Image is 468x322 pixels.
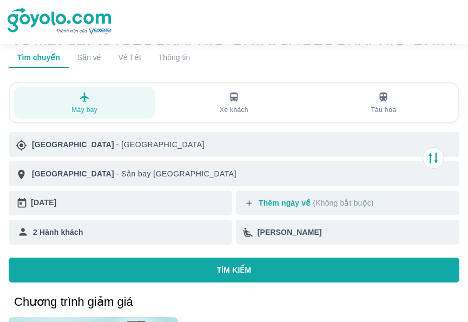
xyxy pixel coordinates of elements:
[150,44,199,68] a: Thông tin
[311,199,373,207] p: (Không bắt buộc)
[10,83,458,122] div: transportation tabs
[236,190,459,215] button: Thêm ngày về (Không bắt buộc)
[33,227,83,238] p: 2 Hành khách
[163,87,305,119] button: Xe khách
[9,190,232,215] button: [DATE]
[8,8,113,35] img: logo
[69,44,110,68] a: Săn vé
[9,224,232,240] div: 2 Hành khách
[110,44,150,68] a: Vé Tết
[14,295,459,308] h2: Chương trình giảm giá
[9,44,69,68] a: Tìm chuyến
[259,198,455,208] p: Thêm ngày về
[31,195,227,211] div: [DATE]
[217,265,252,275] p: TÌM KIẾM
[313,87,454,119] button: Tàu hỏa
[9,258,459,282] button: TÌM KIẾM
[258,227,459,238] div: [PERSON_NAME]
[14,87,155,119] button: Máy bay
